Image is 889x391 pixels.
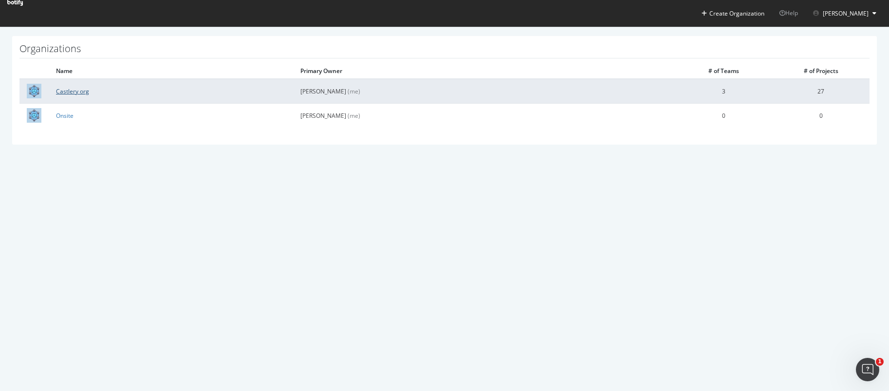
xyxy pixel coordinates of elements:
[49,63,293,79] th: Name
[675,63,772,79] th: # of Teams
[27,84,41,98] img: Castlery org
[856,358,879,381] iframe: Intercom live chat
[293,63,675,79] th: Primary Owner
[772,103,870,128] td: 0
[19,43,870,58] h1: Organizations
[348,112,360,120] span: (me)
[876,358,884,366] span: 1
[56,112,74,120] a: Onsite
[27,108,41,123] img: Onsite
[293,79,675,103] td: [PERSON_NAME]
[348,87,360,95] span: (me)
[675,103,772,128] td: 0
[772,63,870,79] th: # of Projects
[772,79,870,103] td: 27
[805,5,884,21] button: [PERSON_NAME]
[56,87,89,95] a: Castlery org
[675,79,772,103] td: 3
[823,9,869,18] span: Purnima Balraju
[779,9,798,17] span: Help
[293,103,675,128] td: [PERSON_NAME]
[701,9,765,18] button: Create Organization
